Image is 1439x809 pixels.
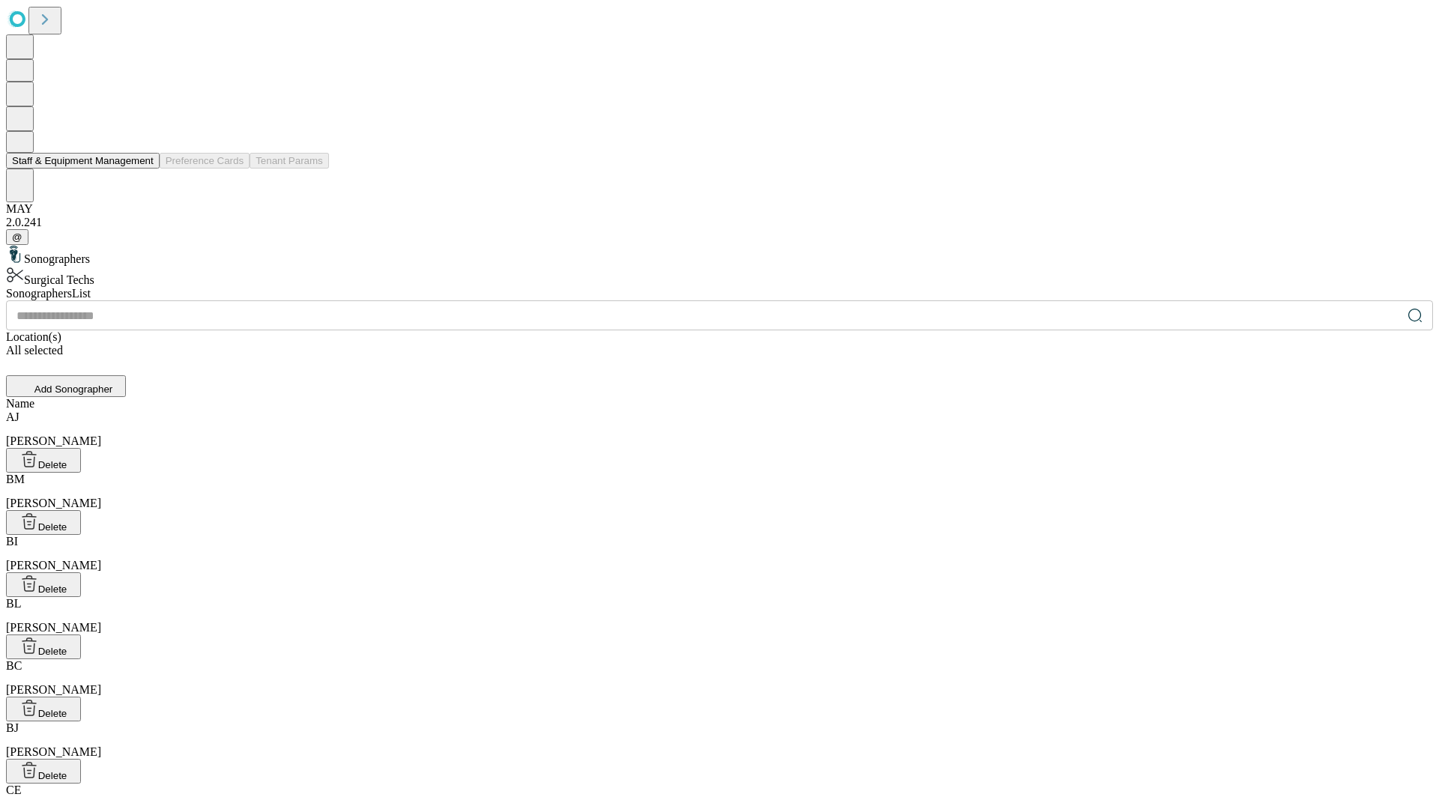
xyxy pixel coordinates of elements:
[6,535,1433,572] div: [PERSON_NAME]
[6,572,81,597] button: Delete
[6,473,25,485] span: BM
[6,245,1433,266] div: Sonographers
[38,584,67,595] span: Delete
[6,721,19,734] span: BJ
[6,375,126,397] button: Add Sonographer
[6,448,81,473] button: Delete
[38,521,67,533] span: Delete
[6,535,18,548] span: BI
[6,410,19,423] span: AJ
[6,266,1433,287] div: Surgical Techs
[6,597,21,610] span: BL
[6,216,1433,229] div: 2.0.241
[6,759,81,784] button: Delete
[160,153,250,169] button: Preference Cards
[6,597,1433,634] div: [PERSON_NAME]
[6,344,1433,357] div: All selected
[6,202,1433,216] div: MAY
[6,659,22,672] span: BC
[12,231,22,243] span: @
[6,287,1433,300] div: Sonographers List
[6,397,1433,410] div: Name
[6,659,1433,697] div: [PERSON_NAME]
[6,410,1433,448] div: [PERSON_NAME]
[6,153,160,169] button: Staff & Equipment Management
[38,770,67,781] span: Delete
[6,330,61,343] span: Location(s)
[250,153,329,169] button: Tenant Params
[6,473,1433,510] div: [PERSON_NAME]
[6,697,81,721] button: Delete
[6,784,21,796] span: CE
[38,459,67,470] span: Delete
[38,646,67,657] span: Delete
[6,510,81,535] button: Delete
[6,634,81,659] button: Delete
[34,384,112,395] span: Add Sonographer
[6,229,28,245] button: @
[6,721,1433,759] div: [PERSON_NAME]
[38,708,67,719] span: Delete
